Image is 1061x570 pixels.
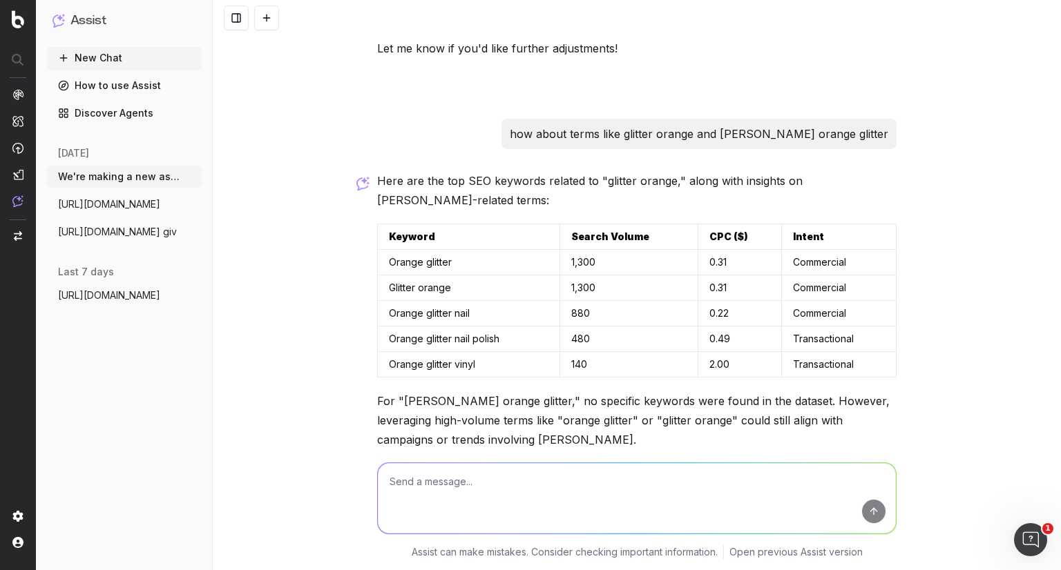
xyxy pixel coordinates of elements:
[12,115,23,127] img: Intelligence
[58,146,89,160] span: [DATE]
[378,301,560,326] td: Orange glitter nail
[560,326,698,352] td: 480
[52,11,196,30] button: Assist
[58,288,160,302] span: [URL][DOMAIN_NAME]
[377,391,897,449] p: For "[PERSON_NAME] orange glitter," no specific keywords were found in the dataset. However, leve...
[782,301,897,326] td: Commercial
[47,102,202,124] a: Discover Agents
[47,75,202,97] a: How to use Assist
[389,230,435,242] strong: Keyword
[378,352,560,377] td: Orange glitter vinyl
[377,171,897,210] p: Here are the top SEO keywords related to "glitter orange," along with insights on [PERSON_NAME]-r...
[378,250,560,275] td: Orange glitter
[70,11,106,30] h1: Assist
[12,511,23,522] img: Setting
[47,47,202,69] button: New Chat
[47,193,202,215] button: [URL][DOMAIN_NAME]
[12,195,23,207] img: Assist
[52,14,65,27] img: Assist
[698,352,782,377] td: 2.00
[378,275,560,301] td: Glitter orange
[356,177,370,190] img: Botify assist logo
[47,166,202,188] button: We're making a new asset launching pumpk
[47,221,202,243] button: [URL][DOMAIN_NAME] giv
[698,301,782,326] td: 0.22
[571,230,649,242] strong: Search Volume
[782,275,897,301] td: Commercial
[560,275,698,301] td: 1,300
[12,89,23,100] img: Analytics
[560,301,698,326] td: 880
[1014,523,1047,556] iframe: Intercom live chat
[782,352,897,377] td: Transactional
[412,545,718,559] p: Assist can make mistakes. Consider checking important information.
[560,250,698,275] td: 1,300
[12,169,23,180] img: Studio
[58,265,114,279] span: last 7 days
[12,537,23,548] img: My account
[58,170,180,184] span: We're making a new asset launching pumpk
[560,352,698,377] td: 140
[782,250,897,275] td: Commercial
[510,124,888,144] p: how about terms like glitter orange and [PERSON_NAME] orange glitter
[709,230,748,242] strong: CPC ($)
[378,326,560,352] td: Orange glitter nail polish
[58,197,160,211] span: [URL][DOMAIN_NAME]
[698,275,782,301] td: 0.31
[1042,523,1053,534] span: 1
[14,231,22,241] img: Switch project
[47,284,202,306] button: [URL][DOMAIN_NAME]
[698,250,782,275] td: 0.31
[58,225,177,239] span: [URL][DOMAIN_NAME] giv
[782,326,897,352] td: Transactional
[12,142,23,154] img: Activation
[729,545,863,559] a: Open previous Assist version
[698,326,782,352] td: 0.49
[12,10,24,28] img: Botify logo
[793,230,824,242] strong: Intent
